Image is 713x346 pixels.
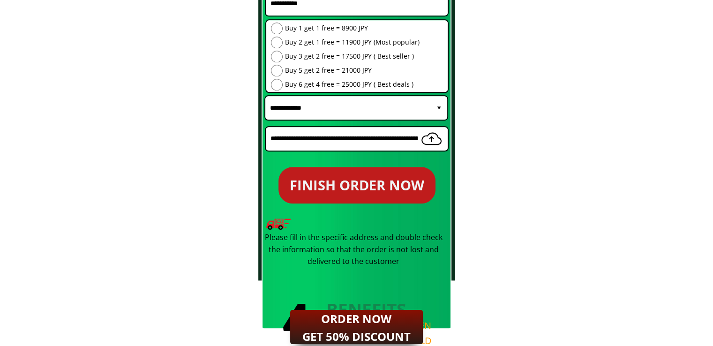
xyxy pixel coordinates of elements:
div: Please fill in the specific address and double check the information so that the order is not los... [262,232,446,268]
span: Buy 3 get 2 free = 17500 JPY ( Best seller ) [285,51,420,61]
div: BENEFITS [326,295,439,323]
p: FINISH ORDER NOW [278,167,435,203]
span: Buy 1 get 1 free = 8900 JPY [285,23,420,33]
span: Buy 5 get 2 free = 21000 JPY [285,65,420,75]
span: Buy 2 get 1 free = 11900 JPY (Most popular) [285,37,420,47]
h2: ORDER NOW GET 50% DISCOUNT [297,310,416,346]
span: Buy 6 get 4 free = 25000 JPY ( Best deals ) [285,79,420,90]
